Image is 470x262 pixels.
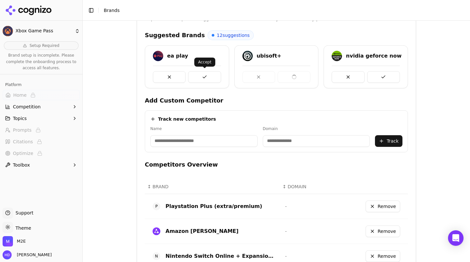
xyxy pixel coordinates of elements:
span: Home [13,92,27,98]
span: Xbox Game Pass [16,28,72,34]
span: Competition [13,104,41,110]
label: Domain [263,126,370,131]
h4: Add Custom Competitor [145,96,408,105]
button: Remove [366,250,400,262]
th: BRAND [145,180,280,194]
img: ea play [153,51,163,61]
div: Platform [3,80,80,90]
div: Open Intercom Messenger [448,230,464,246]
button: Remove [366,201,400,212]
span: Setup Required [29,43,59,48]
span: Optimize [13,150,33,157]
span: [PERSON_NAME] [14,252,52,258]
span: Support [13,210,33,216]
button: Remove [366,225,400,237]
h4: Suggested Brands [145,31,205,40]
h4: Competitors Overview [145,160,408,169]
label: Name [150,126,258,131]
span: Theme [13,225,31,231]
p: Brand setup is incomplete. Please complete the onboarding process to access all features. [4,52,79,71]
div: Nintendo Switch Online + Expansion Pack [166,252,275,260]
div: ubisoft+ [257,52,282,60]
button: Track [375,135,402,147]
div: ↕BRAND [147,183,277,190]
button: Open organization switcher [3,236,26,246]
th: DOMAIN [280,180,337,194]
span: Citations [13,138,33,145]
img: amazon luna [153,227,160,235]
span: M2E [17,238,26,244]
button: Topics [3,113,80,124]
span: Prompts [13,127,32,133]
span: N [153,252,160,260]
span: P [153,202,160,210]
img: nvidia geforce now [332,51,342,61]
span: Topics [13,115,27,122]
span: - [285,229,287,234]
span: 12 suggestions [217,32,250,38]
img: M2E [3,236,13,246]
p: Accept [198,60,211,65]
div: Playstation Plus (extra/premium) [166,202,262,210]
img: ubisoft+ [242,51,253,61]
nav: breadcrumb [104,7,120,14]
div: nvidia geforce now [346,52,401,60]
span: - [285,204,287,209]
button: Toolbox [3,160,80,170]
div: Amazon [PERSON_NAME] [166,227,239,235]
div: ea play [167,52,188,60]
span: - [285,254,287,259]
button: Open user button [3,250,52,259]
img: Hakan Degirmenci [3,250,12,259]
span: BRAND [153,183,169,190]
h4: Track new competitors [158,116,216,122]
button: Competition [3,102,80,112]
span: DOMAIN [288,183,306,190]
img: Xbox Game Pass [3,26,13,36]
div: ↕DOMAIN [283,183,334,190]
span: Toolbox [13,162,30,168]
span: Brands [104,8,120,13]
